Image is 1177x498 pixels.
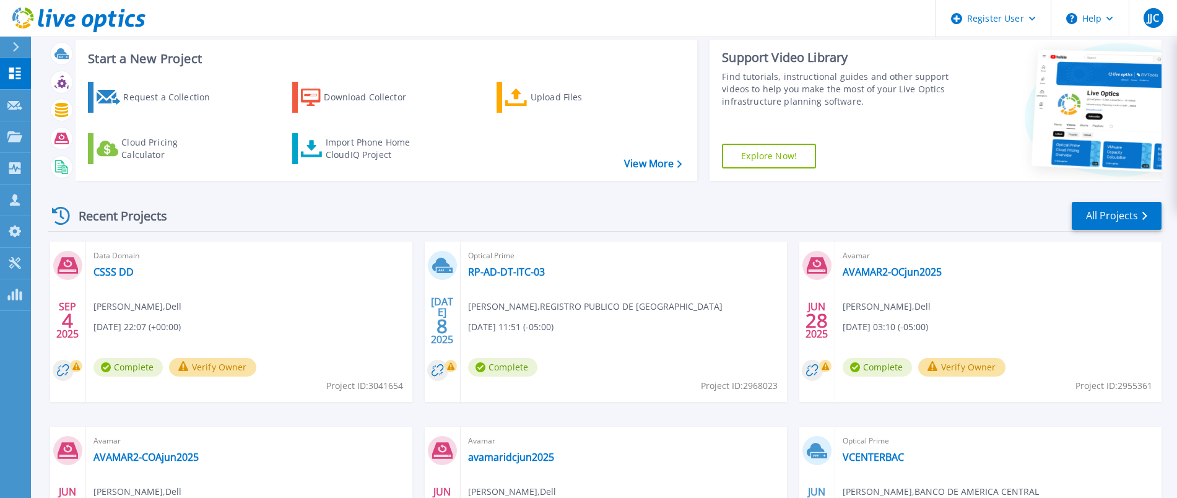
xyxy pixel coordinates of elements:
span: [PERSON_NAME] , REGISTRO PUBLICO DE [GEOGRAPHIC_DATA] [468,300,723,313]
div: Request a Collection [123,85,222,110]
div: Recent Projects [48,201,184,231]
div: Support Video Library [722,50,952,66]
a: Cloud Pricing Calculator [88,133,226,164]
a: AVAMAR2-OCjun2025 [843,266,942,278]
span: Data Domain [93,249,405,263]
a: CSSS DD [93,266,134,278]
span: Avamar [93,434,405,448]
span: Complete [93,358,163,377]
span: Avamar [843,249,1154,263]
div: JUN 2025 [805,298,828,343]
span: [DATE] 22:07 (+00:00) [93,320,181,334]
div: Upload Files [531,85,630,110]
a: All Projects [1072,202,1162,230]
a: RP-AD-DT-ITC-03 [468,266,545,278]
span: Project ID: 2955361 [1075,379,1152,393]
div: Cloud Pricing Calculator [121,136,220,161]
span: 28 [806,315,828,326]
a: Upload Files [497,82,635,113]
div: SEP 2025 [56,298,79,343]
span: [PERSON_NAME] , Dell [843,300,931,313]
div: [DATE] 2025 [430,298,454,343]
button: Verify Owner [169,358,256,377]
span: Avamar [468,434,780,448]
button: Verify Owner [918,358,1005,377]
span: 4 [62,315,73,326]
a: Download Collector [292,82,430,113]
a: Request a Collection [88,82,226,113]
span: 8 [436,321,448,331]
span: [DATE] 03:10 (-05:00) [843,320,928,334]
div: Download Collector [324,85,423,110]
div: Find tutorials, instructional guides and other support videos to help you make the most of your L... [722,71,952,108]
a: Explore Now! [722,144,816,168]
a: avamaridcjun2025 [468,451,554,463]
h3: Start a New Project [88,52,681,66]
a: View More [624,158,682,170]
a: VCENTERBAC [843,451,904,463]
span: Complete [468,358,537,377]
span: [PERSON_NAME] , Dell [93,300,181,313]
span: JJC [1147,13,1158,23]
a: AVAMAR2-COAjun2025 [93,451,199,463]
span: Project ID: 3041654 [326,379,403,393]
span: Optical Prime [843,434,1154,448]
span: Project ID: 2968023 [701,379,778,393]
span: Complete [843,358,912,377]
span: Optical Prime [468,249,780,263]
span: [DATE] 11:51 (-05:00) [468,320,554,334]
div: Import Phone Home CloudIQ Project [326,136,422,161]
